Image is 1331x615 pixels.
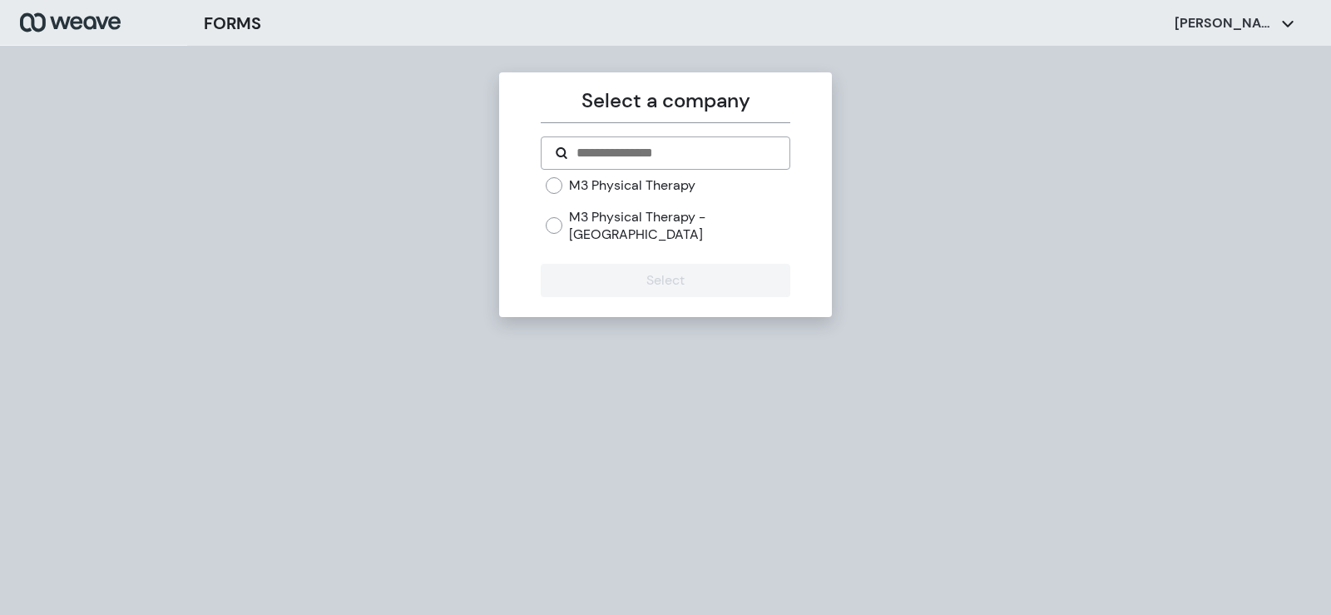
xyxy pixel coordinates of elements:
[575,143,775,163] input: Search
[569,176,695,195] label: M3 Physical Therapy
[541,264,789,297] button: Select
[204,11,261,36] h3: FORMS
[569,208,789,244] label: M3 Physical Therapy - [GEOGRAPHIC_DATA]
[1175,14,1274,32] p: [PERSON_NAME]
[541,86,789,116] p: Select a company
